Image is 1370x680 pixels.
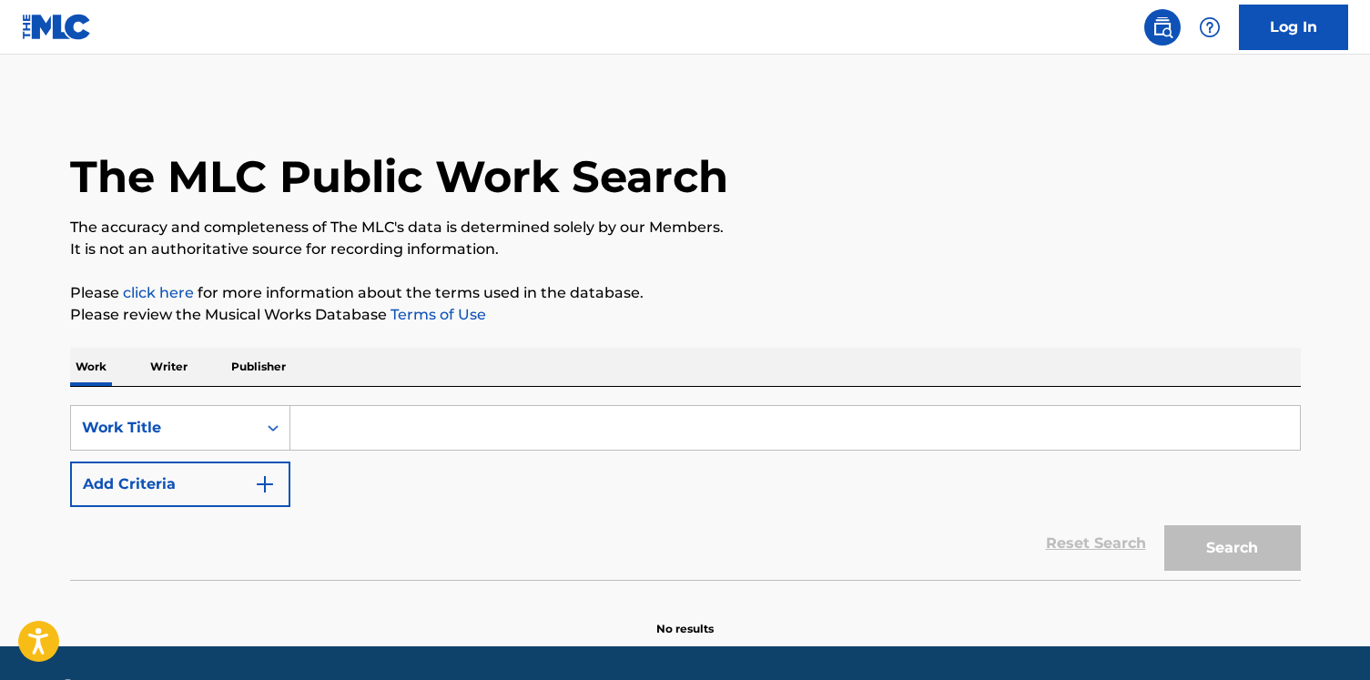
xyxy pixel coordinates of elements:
p: Please for more information about the terms used in the database. [70,282,1301,304]
img: help [1199,16,1221,38]
p: Please review the Musical Works Database [70,304,1301,326]
a: Log In [1239,5,1348,50]
p: Writer [145,348,193,386]
a: click here [123,284,194,301]
a: Public Search [1144,9,1181,46]
p: The accuracy and completeness of The MLC's data is determined solely by our Members. [70,217,1301,239]
div: Work Title [82,417,246,439]
p: No results [656,599,714,637]
p: It is not an authoritative source for recording information. [70,239,1301,260]
img: MLC Logo [22,14,92,40]
a: Terms of Use [387,306,486,323]
h1: The MLC Public Work Search [70,149,728,204]
img: 9d2ae6d4665cec9f34b9.svg [254,473,276,495]
div: Help [1192,9,1228,46]
img: search [1152,16,1173,38]
iframe: Chat Widget [1279,593,1370,680]
form: Search Form [70,405,1301,580]
p: Publisher [226,348,291,386]
button: Add Criteria [70,462,290,507]
p: Work [70,348,112,386]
